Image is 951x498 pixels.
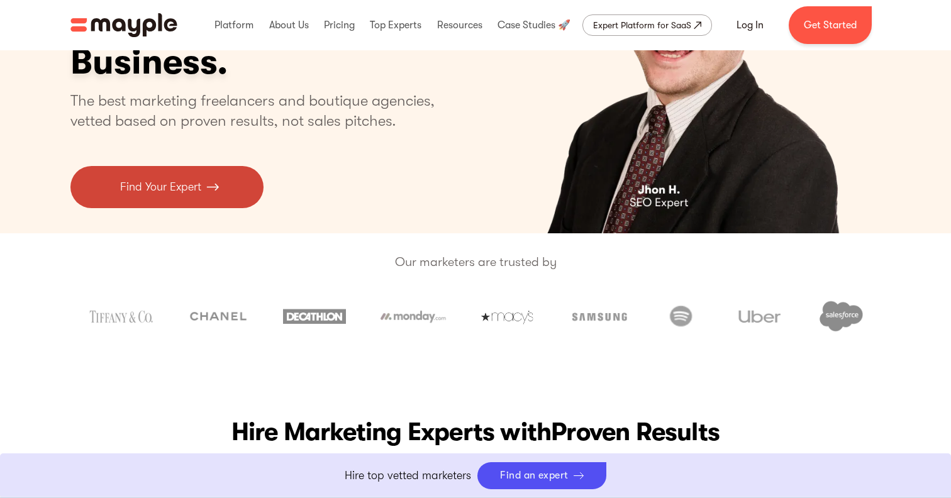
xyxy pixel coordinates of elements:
a: Expert Platform for SaaS [582,14,712,36]
a: Get Started [789,6,872,44]
a: home [70,13,177,37]
div: Pricing [321,5,358,45]
a: Log In [721,10,779,40]
div: Top Experts [367,5,425,45]
h2: Hire Marketing Experts with [70,414,881,450]
p: The best marketing freelancers and boutique agencies, vetted based on proven results, not sales p... [70,91,450,131]
img: Mayple logo [70,13,177,37]
div: Expert Platform for SaaS [593,18,691,33]
span: Proven Results [551,418,720,446]
div: Platform [211,5,257,45]
a: Find Your Expert [70,166,264,208]
div: About Us [266,5,312,45]
p: Find Your Expert [120,179,201,196]
iframe: Chat Widget [725,352,951,498]
div: Resources [434,5,486,45]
